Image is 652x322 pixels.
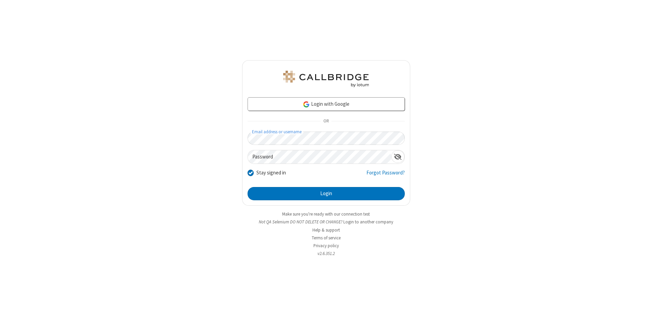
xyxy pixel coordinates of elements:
li: Not QA Selenium DO NOT DELETE OR CHANGE? [242,219,410,225]
input: Email address or username [248,132,405,145]
button: Login to another company [343,219,393,225]
label: Stay signed in [256,169,286,177]
a: Privacy policy [313,243,339,249]
a: Login with Google [248,97,405,111]
a: Terms of service [312,235,341,241]
li: v2.6.351.2 [242,250,410,257]
img: google-icon.png [303,101,310,108]
button: Login [248,187,405,201]
a: Help & support [312,227,340,233]
img: QA Selenium DO NOT DELETE OR CHANGE [282,71,370,87]
a: Forgot Password? [366,169,405,182]
input: Password [248,150,391,164]
a: Make sure you're ready with our connection test [282,211,370,217]
span: OR [321,117,331,126]
div: Show password [391,150,404,163]
iframe: Chat [635,304,647,317]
